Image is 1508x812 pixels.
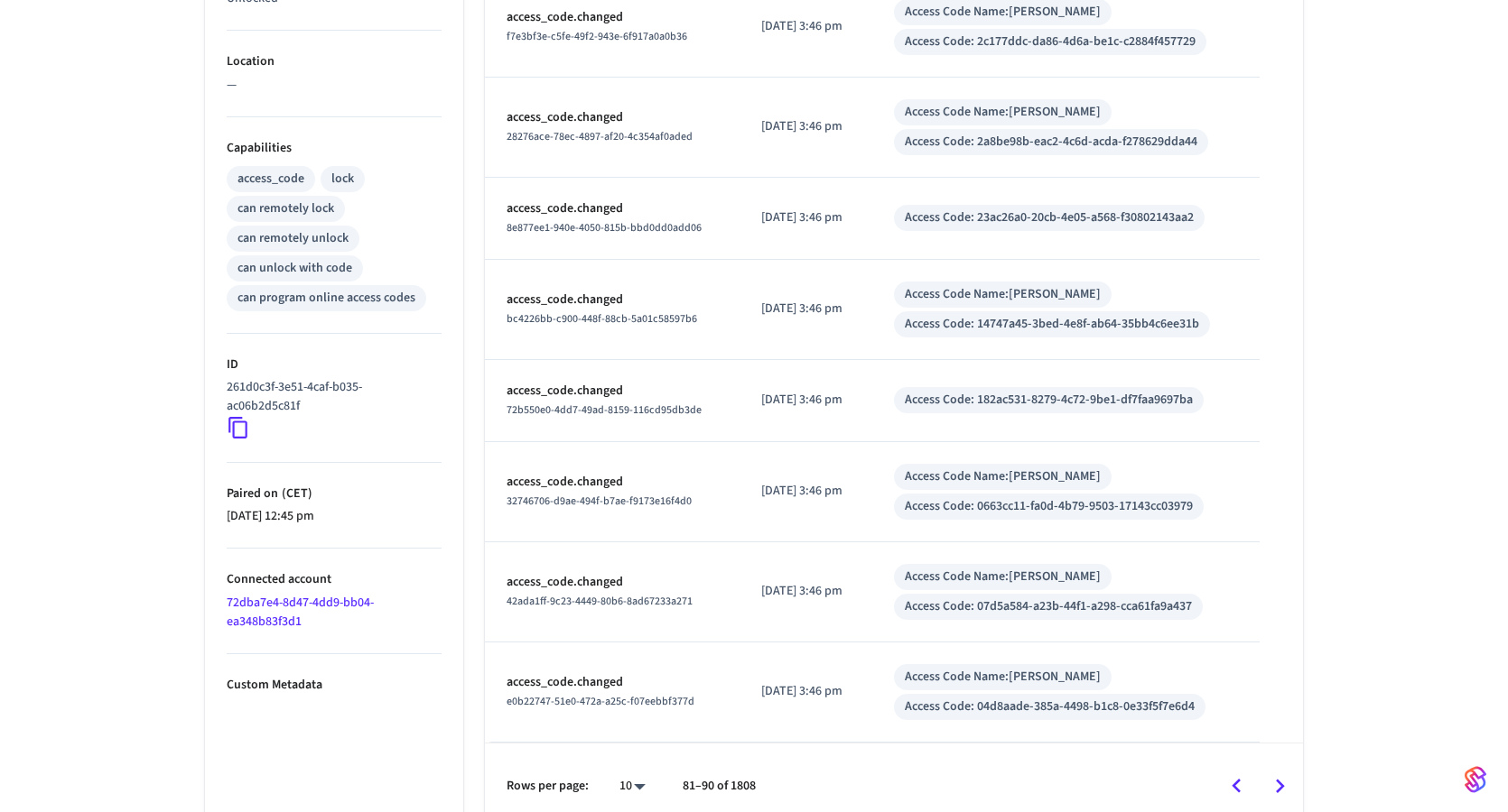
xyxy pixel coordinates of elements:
div: 10 [610,773,654,799]
p: [DATE] 3:46 pm [761,300,851,318]
span: ( CET ) [278,484,312,503]
p: 261d0c3f-3e51-4caf-b035-ac06b2d5c81f [227,378,434,416]
p: access_code.changed [507,199,718,218]
div: Access Code: 14747a45-3bed-4e8f-ab64-35bb4c6ee31b [905,315,1199,334]
p: Location [227,52,442,71]
div: can program online access codes [237,289,415,308]
div: Access Code Name: [PERSON_NAME] [905,567,1101,586]
p: [DATE] 3:46 pm [761,682,851,701]
p: [DATE] 3:46 pm [761,208,851,227]
div: Access Code: 182ac531-8279-4c72-9be1-df7faa9697ba [905,391,1193,410]
p: Paired on [227,484,442,503]
p: access_code.changed [507,382,718,401]
div: Access Code Name: [PERSON_NAME] [905,3,1101,22]
p: [DATE] 3:46 pm [761,117,851,136]
span: 8e877ee1-940e-4050-815b-bbd0dd0add06 [507,220,702,235]
p: Connected account [227,570,442,589]
span: e0b22747-51e0-472a-a25c-f07eebbf377d [507,694,694,709]
p: Custom Metadata [227,676,442,695]
div: can remotely lock [237,199,334,218]
span: 72b550e0-4dd7-49ad-8159-116cd95db3de [507,402,702,418]
span: f7e3bf3e-c5fe-49f2-943e-6f917a0a0b36 [507,29,687,44]
div: Access Code Name: [PERSON_NAME] [905,467,1101,486]
p: access_code.changed [507,573,718,592]
p: access_code.changed [507,108,718,127]
div: Access Code Name: [PERSON_NAME] [905,668,1101,687]
span: 28276ace-78ec-4897-af20-4c354af0aded [507,129,693,144]
p: [DATE] 3:46 pm [761,582,851,601]
div: Access Code Name: [PERSON_NAME] [905,103,1101,122]
div: can unlock with code [237,259,352,278]
p: access_code.changed [507,673,718,692]
span: 42ada1ff-9c23-4449-80b6-8ad67233a271 [507,594,693,609]
p: ID [227,355,442,374]
div: Access Code: 07d5a584-a23b-44f1-a298-cca61fa9a437 [905,597,1192,616]
p: [DATE] 3:46 pm [761,17,851,36]
p: [DATE] 3:46 pm [761,482,851,501]
div: Access Code: 2c177ddc-da86-4d6a-be1c-c2884f457729 [905,32,1196,51]
p: — [227,76,442,95]
p: [DATE] 3:46 pm [761,391,851,410]
div: lock [331,170,354,189]
span: bc4226bb-c900-448f-88cb-5a01c58597b6 [507,311,697,327]
p: 81–90 of 1808 [683,777,756,796]
button: Go to previous page [1215,765,1258,807]
div: Access Code: 04d8aade-385a-4498-b1c8-0e33f5f7e6d4 [905,697,1195,716]
p: [DATE] 12:45 pm [227,507,442,526]
div: access_code [237,170,304,189]
div: Access Code: 2a8be98b-eac2-4c6d-acda-f278629dda44 [905,133,1197,152]
div: can remotely unlock [237,229,349,248]
p: access_code.changed [507,473,718,492]
button: Go to next page [1259,765,1301,807]
p: access_code.changed [507,8,718,27]
div: Access Code Name: [PERSON_NAME] [905,285,1101,304]
p: access_code.changed [507,291,718,309]
a: 72dba7e4-8d47-4dd9-bb04-ea348b83f3d1 [227,594,374,631]
img: SeamLogoGradient.69752ec5.svg [1465,765,1486,794]
p: Capabilities [227,139,442,158]
div: Access Code: 0663cc11-fa0d-4b79-9503-17143cc03979 [905,497,1193,516]
span: 32746706-d9ae-494f-b7ae-f9173e16f4d0 [507,494,692,509]
div: Access Code: 23ac26a0-20cb-4e05-a568-f30802143aa2 [905,208,1194,227]
p: Rows per page: [507,777,589,796]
